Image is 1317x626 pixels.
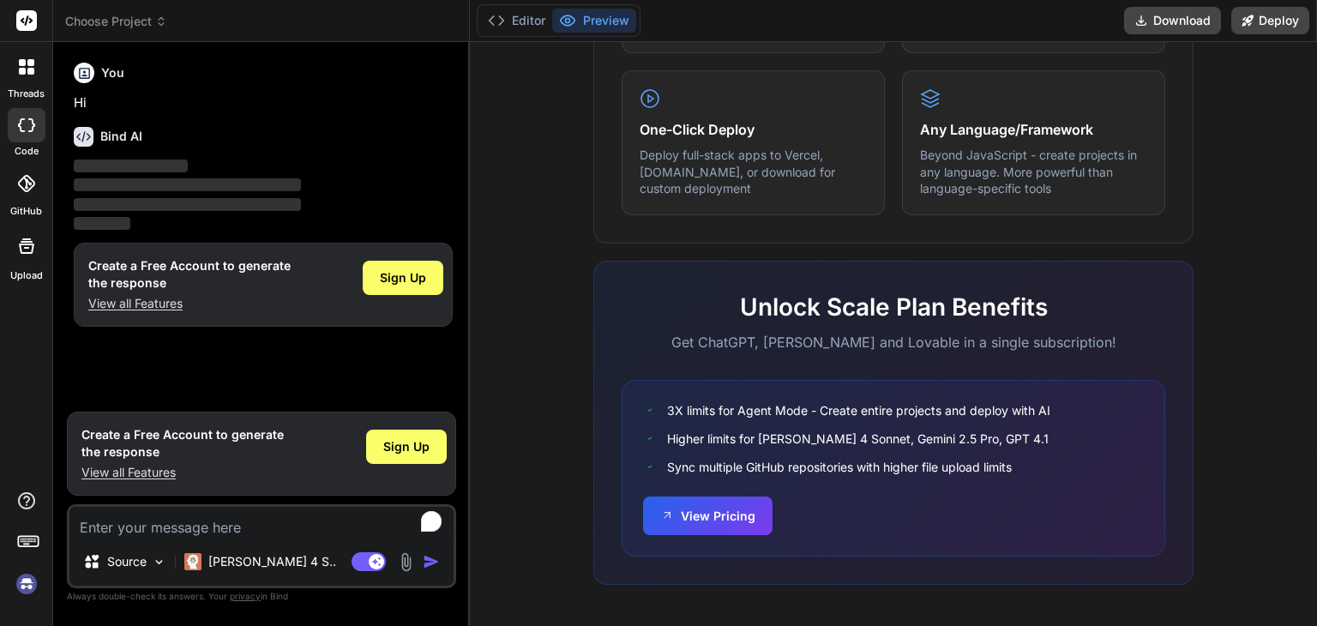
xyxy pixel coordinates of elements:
button: Deploy [1231,7,1309,34]
button: Download [1124,7,1221,34]
p: Always double-check its answers. Your in Bind [67,588,456,605]
p: View all Features [81,464,284,481]
p: Deploy full-stack apps to Vercel, [DOMAIN_NAME], or download for custom deployment [640,147,867,197]
img: signin [12,569,41,599]
img: icon [423,553,440,570]
span: Higher limits for [PERSON_NAME] 4 Sonnet, Gemini 2.5 Pro, GPT 4.1 [667,430,1049,448]
span: ‌ [74,160,188,172]
label: threads [8,87,45,101]
p: [PERSON_NAME] 4 S.. [208,553,336,570]
span: ‌ [74,178,301,191]
p: Beyond JavaScript - create projects in any language. More powerful than language-specific tools [920,147,1147,197]
span: Choose Project [65,13,167,30]
label: GitHub [10,204,42,219]
label: Upload [10,268,43,283]
button: Preview [552,9,636,33]
span: ‌ [74,198,301,211]
span: Sign Up [383,438,430,455]
label: code [15,144,39,159]
span: Sign Up [380,269,426,286]
h2: Unlock Scale Plan Benefits [622,289,1165,325]
img: Pick Models [152,555,166,569]
button: View Pricing [643,497,773,535]
h6: You [101,64,124,81]
h1: Create a Free Account to generate the response [88,257,291,292]
h6: Bind AI [100,128,142,145]
textarea: To enrich screen reader interactions, please activate Accessibility in Grammarly extension settings [69,507,454,538]
span: privacy [230,591,261,601]
p: Source [107,553,147,570]
h1: Create a Free Account to generate the response [81,426,284,460]
button: Editor [481,9,552,33]
p: Hi [74,93,453,113]
p: View all Features [88,295,291,312]
span: Sync multiple GitHub repositories with higher file upload limits [667,458,1012,476]
p: Get ChatGPT, [PERSON_NAME] and Lovable in a single subscription! [622,332,1165,352]
img: Claude 4 Sonnet [184,553,201,570]
span: 3X limits for Agent Mode - Create entire projects and deploy with AI [667,401,1050,419]
img: attachment [396,552,416,572]
h4: Any Language/Framework [920,119,1147,140]
span: ‌ [74,217,130,230]
h4: One-Click Deploy [640,119,867,140]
